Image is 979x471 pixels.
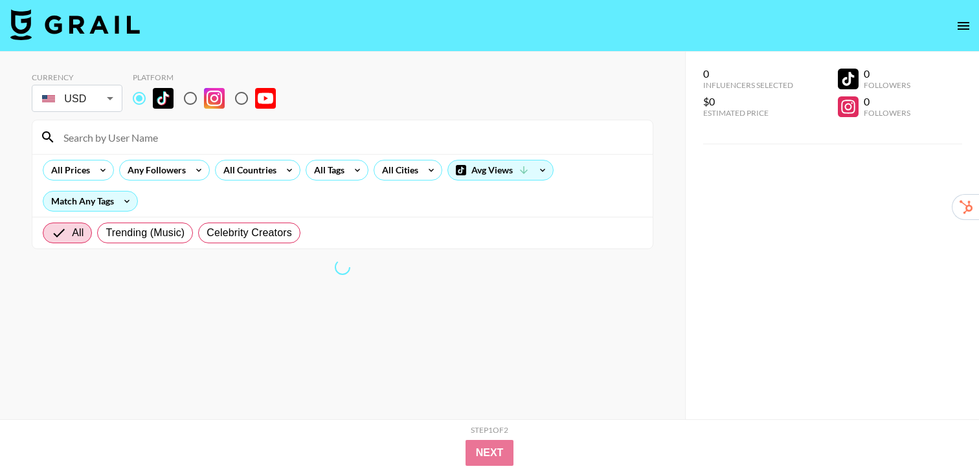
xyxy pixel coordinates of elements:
[10,9,140,40] img: Grail Talent
[703,67,793,80] div: 0
[466,440,514,466] button: Next
[216,160,279,180] div: All Countries
[703,80,793,90] div: Influencers Selected
[334,258,352,276] span: Refreshing bookers, clients, countries, tags, cities, talent, talent...
[864,80,910,90] div: Followers
[32,72,122,82] div: Currency
[448,160,553,180] div: Avg Views
[471,425,508,435] div: Step 1 of 2
[864,95,910,108] div: 0
[204,88,225,109] img: Instagram
[56,127,645,148] input: Search by User Name
[255,88,276,109] img: YouTube
[703,95,793,108] div: $0
[72,225,84,241] span: All
[864,67,910,80] div: 0
[153,88,174,109] img: TikTok
[34,87,120,110] div: USD
[703,108,793,118] div: Estimated Price
[120,160,188,180] div: Any Followers
[951,13,976,39] button: open drawer
[914,406,963,455] iframe: Drift Widget Chat Controller
[106,225,185,241] span: Trending (Music)
[864,108,910,118] div: Followers
[43,160,93,180] div: All Prices
[133,72,286,82] div: Platform
[207,225,292,241] span: Celebrity Creators
[306,160,347,180] div: All Tags
[43,192,137,211] div: Match Any Tags
[374,160,421,180] div: All Cities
